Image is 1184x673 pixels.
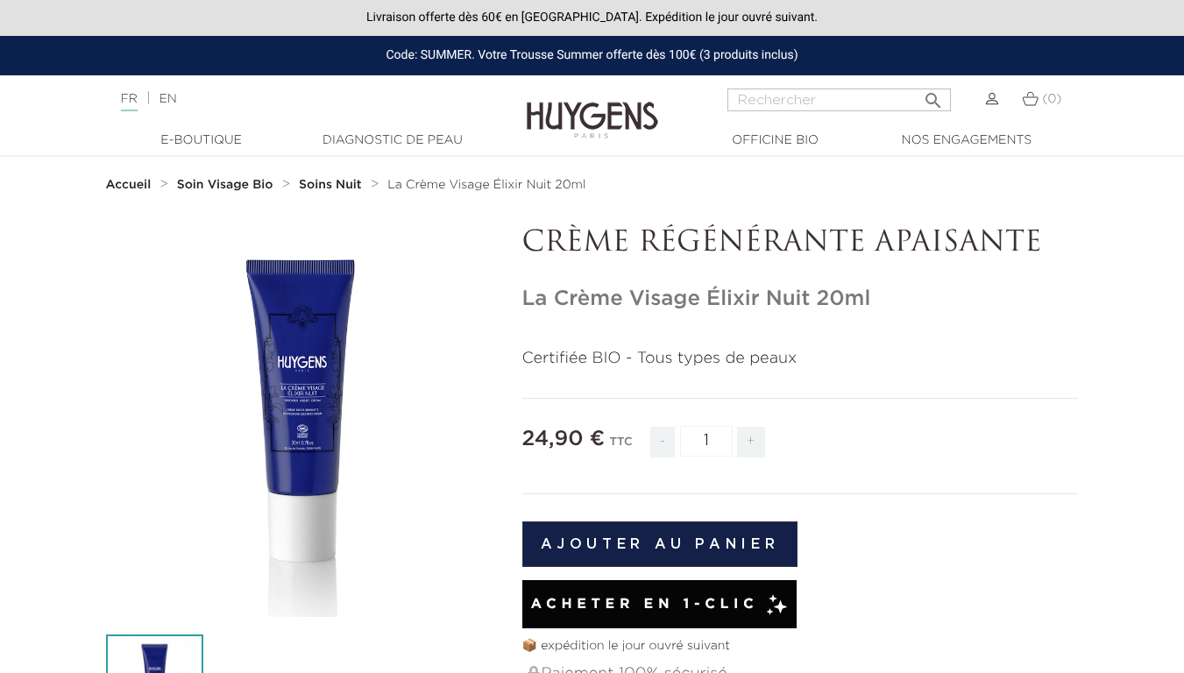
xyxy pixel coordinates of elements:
[918,83,949,107] button: 
[923,85,944,106] i: 
[610,423,633,471] div: TTC
[299,179,362,191] strong: Soins Nuit
[522,227,1079,260] p: CRÈME RÉGÉNÉRANTE APAISANTE
[527,74,658,141] img: Huygens
[879,131,1054,150] a: Nos engagements
[177,179,273,191] strong: Soin Visage Bio
[114,131,289,150] a: E-Boutique
[688,131,863,150] a: Officine Bio
[299,178,365,192] a: Soins Nuit
[522,637,1079,655] p: 📦 expédition le jour ouvré suivant
[522,521,798,567] button: Ajouter au panier
[522,287,1079,312] h1: La Crème Visage Élixir Nuit 20ml
[1042,93,1061,105] span: (0)
[106,178,155,192] a: Accueil
[522,429,606,450] span: 24,90 €
[522,347,1079,371] p: Certifiée BIO - Tous types de peaux
[112,89,480,110] div: |
[680,426,733,457] input: Quantité
[159,93,176,105] a: EN
[727,89,951,111] input: Rechercher
[106,179,152,191] strong: Accueil
[650,427,675,457] span: -
[177,178,278,192] a: Soin Visage Bio
[737,427,765,457] span: +
[387,179,585,191] span: La Crème Visage Élixir Nuit 20ml
[387,178,585,192] a: La Crème Visage Élixir Nuit 20ml
[121,93,138,111] a: FR
[305,131,480,150] a: Diagnostic de peau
